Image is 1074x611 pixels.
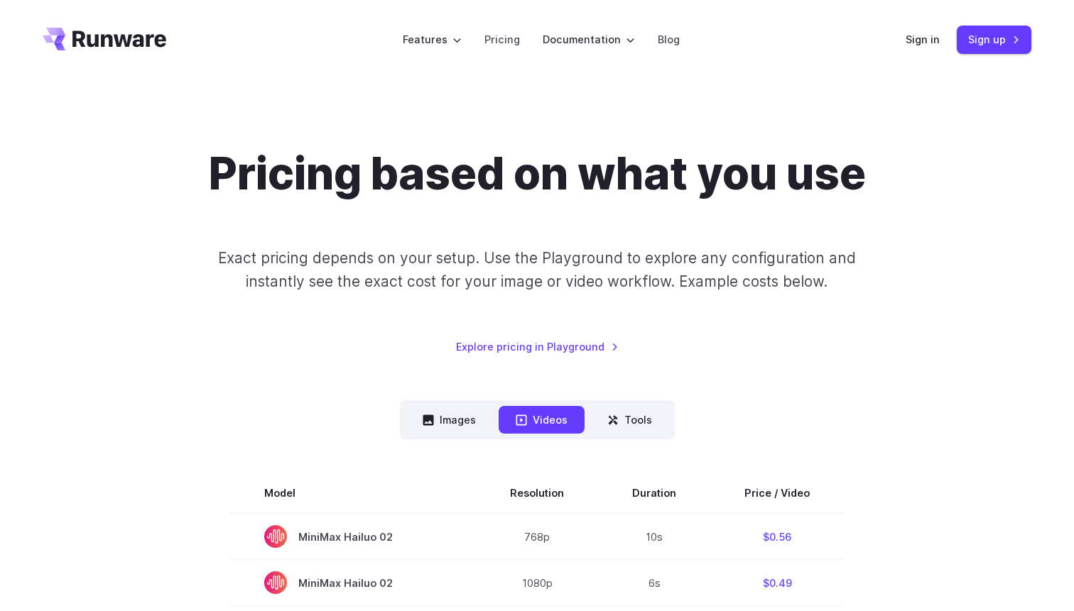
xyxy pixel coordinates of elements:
span: MiniMax Hailuo 02 [264,571,442,594]
th: Price / Video [710,473,844,513]
a: Sign up [957,26,1031,53]
a: Sign in [906,31,940,48]
label: Documentation [543,31,635,48]
span: MiniMax Hailuo 02 [264,525,442,548]
a: Blog [658,31,680,48]
a: Explore pricing in Playground [456,338,619,355]
td: 1080p [476,560,598,606]
a: Pricing [484,31,520,48]
td: 768p [476,513,598,560]
td: 6s [598,560,710,606]
label: Features [403,31,462,48]
th: Model [230,473,476,513]
button: Videos [499,406,585,434]
th: Duration [598,473,710,513]
button: Tools [590,406,669,434]
a: Go to / [43,28,166,50]
h1: Pricing based on what you use [209,148,866,201]
button: Images [406,406,493,434]
th: Resolution [476,473,598,513]
td: $0.56 [710,513,844,560]
td: $0.49 [710,560,844,606]
td: 10s [598,513,710,560]
p: Exact pricing depends on your setup. Use the Playground to explore any configuration and instantl... [191,246,883,294]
